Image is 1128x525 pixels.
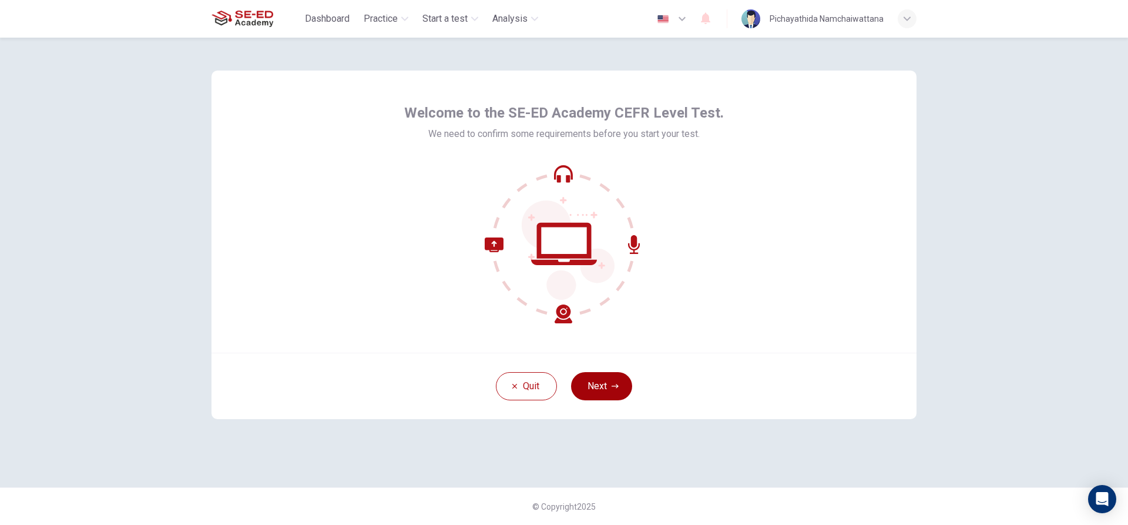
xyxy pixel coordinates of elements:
[422,12,468,26] span: Start a test
[418,8,483,29] button: Start a test
[656,15,670,24] img: en
[1088,485,1116,513] div: Open Intercom Messenger
[300,8,354,29] button: Dashboard
[428,127,700,141] span: We need to confirm some requirements before you start your test.
[571,372,632,400] button: Next
[492,12,528,26] span: Analysis
[305,12,350,26] span: Dashboard
[211,7,300,31] a: SE-ED Academy logo
[364,12,398,26] span: Practice
[770,12,884,26] div: Pichayathida Namchaiwattana
[488,8,543,29] button: Analysis
[359,8,413,29] button: Practice
[532,502,596,511] span: © Copyright 2025
[496,372,557,400] button: Quit
[741,9,760,28] img: Profile picture
[404,103,724,122] span: Welcome to the SE-ED Academy CEFR Level Test.
[211,7,273,31] img: SE-ED Academy logo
